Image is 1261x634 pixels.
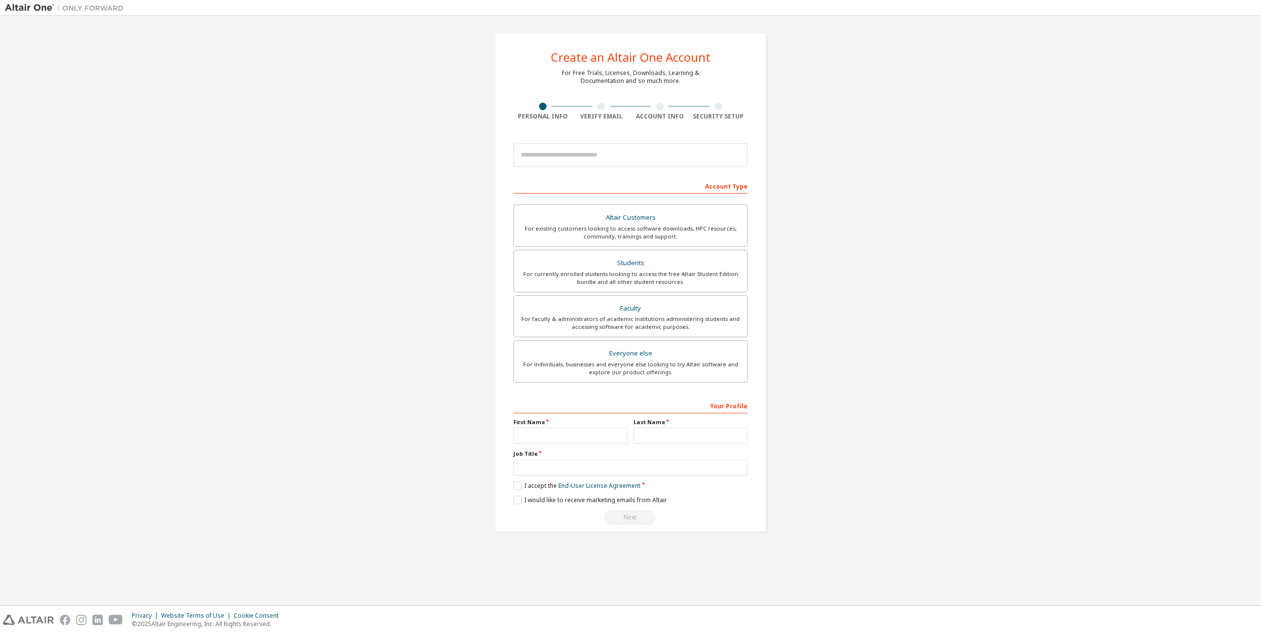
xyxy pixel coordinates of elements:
[513,481,640,490] label: I accept the
[562,69,699,85] div: For Free Trials, Licenses, Downloads, Learning & Documentation and so much more.
[630,113,689,120] div: Account Info
[558,481,640,490] a: End-User License Agreement
[132,612,161,620] div: Privacy
[513,113,572,120] div: Personal Info
[689,113,748,120] div: Security Setup
[520,347,741,360] div: Everyone else
[520,270,741,286] div: For currently enrolled students looking to access the free Altair Student Edition bundle and all ...
[520,360,741,376] div: For individuals, businesses and everyone else looking to try Altair software and explore our prod...
[3,615,54,625] img: altair_logo.svg
[60,615,70,625] img: facebook.svg
[132,620,285,628] p: © 2025 Altair Engineering, Inc. All Rights Reserved.
[520,302,741,316] div: Faculty
[5,3,128,13] img: Altair One
[76,615,86,625] img: instagram.svg
[572,113,631,120] div: Verify Email
[92,615,103,625] img: linkedin.svg
[234,612,285,620] div: Cookie Consent
[161,612,234,620] div: Website Terms of Use
[520,211,741,225] div: Altair Customers
[513,418,628,426] label: First Name
[513,450,748,458] label: Job Title
[513,496,667,504] label: I would like to receive marketing emails from Altair
[520,315,741,331] div: For faculty & administrators of academic institutions administering students and accessing softwa...
[633,418,748,426] label: Last Name
[513,397,748,413] div: Your Profile
[109,615,123,625] img: youtube.svg
[520,256,741,270] div: Students
[551,51,711,63] div: Create an Altair One Account
[520,225,741,240] div: For existing customers looking to access software downloads, HPC resources, community, trainings ...
[513,178,748,194] div: Account Type
[513,510,748,525] div: Read and acccept EULA to continue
